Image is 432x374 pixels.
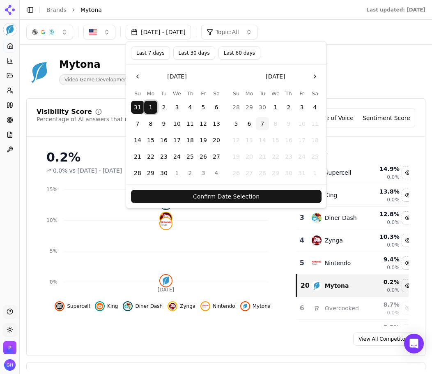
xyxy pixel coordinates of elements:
img: zynga [312,235,322,245]
img: Perrill [3,341,16,354]
tr: 5nintendoNintendo9.4%0.0%Hide nintendo data [296,252,416,275]
nav: breadcrumb [46,6,350,14]
img: mytona [312,281,322,291]
table: October 2025 [230,90,322,180]
img: nintendo [202,303,209,309]
button: Tuesday, September 30th, 2025 [157,166,170,180]
button: Go to the Next Month [308,70,322,83]
th: Friday [295,90,308,97]
th: Monday [144,90,157,97]
button: Monday, September 1st, 2025, selected [144,101,157,114]
button: [DATE] - [DATE] [126,25,191,39]
tspan: 15% [46,187,57,192]
tr: 3diner dashDiner Dash12.8%0.0%Hide diner dash data [296,207,416,229]
button: Saturday, September 13th, 2025 [210,117,223,130]
span: 0.0% [387,219,400,226]
button: Open organization switcher [3,341,16,354]
button: Last 30 days [173,46,215,60]
button: Wednesday, September 3rd, 2025 [170,101,184,114]
span: 0.0% [387,287,400,293]
button: Wednesday, September 24th, 2025 [170,150,184,163]
button: Hide supercell data [55,301,90,311]
button: Hide zynga data [402,234,415,247]
tr: 8.2%Show electronic arts data [296,320,416,342]
button: Show electronic arts data [402,324,415,337]
button: Tuesday, September 23rd, 2025 [157,150,170,163]
img: Mytona [26,58,53,85]
div: 13.8 % [370,187,400,196]
button: Thursday, October 2nd, 2025 [184,166,197,180]
span: 0.0% [53,166,68,175]
img: mytona [242,303,248,309]
div: Mytona [59,58,172,71]
button: Tuesday, September 9th, 2025 [157,117,170,130]
button: Saturday, October 4th, 2025 [308,101,322,114]
img: United States [89,28,97,36]
span: King [107,303,118,309]
tr: 1supercellSupercell14.9%0.0%Hide supercell data [296,162,416,184]
img: supercell [56,303,63,309]
tspan: 5% [50,248,57,254]
button: Thursday, October 2nd, 2025 [282,101,295,114]
button: Monday, October 6th, 2025 [243,117,256,130]
button: Saturday, September 6th, 2025 [210,101,223,114]
img: nintendo [312,258,322,268]
button: Saturday, September 20th, 2025 [210,134,223,147]
button: Hide king data [402,189,415,202]
button: Hide diner dash data [402,211,415,224]
span: 0.0% [387,309,400,316]
img: diner dash [124,303,131,309]
button: Monday, September 8th, 2025 [144,117,157,130]
button: Wednesday, October 1st, 2025 [170,166,184,180]
div: Last updated: [DATE] [366,7,425,13]
tspan: [DATE] [158,287,175,293]
img: Grace Hallen [4,359,16,371]
tr: 6overcookedOvercooked8.7%0.0%Show overcooked data [296,297,416,320]
button: Show overcooked data [402,302,415,315]
div: All Brands [296,150,409,157]
div: 8.7 % [370,300,400,309]
span: Supercell [67,303,90,309]
button: Thursday, September 18th, 2025 [184,134,197,147]
img: mytona [160,275,172,286]
button: Last 60 days [218,46,260,60]
div: 3 [300,213,303,223]
button: Friday, October 3rd, 2025 [197,166,210,180]
div: Open Intercom Messenger [404,334,424,353]
tspan: 10% [46,217,57,223]
button: Hide king data [95,301,118,311]
button: Monday, September 22nd, 2025 [144,150,157,163]
button: Friday, September 5th, 2025 [197,101,210,114]
button: Thursday, September 11th, 2025 [184,117,197,130]
div: 5 [300,258,303,268]
th: Sunday [230,90,243,97]
button: Hide zynga data [168,301,195,311]
img: Mytona [3,23,16,36]
tr: 4zyngaZynga10.3%0.0%Hide zynga data [296,229,416,252]
button: Wednesday, September 10th, 2025 [170,117,184,130]
button: Monday, September 15th, 2025 [144,134,157,147]
button: Hide supercell data [402,166,415,179]
button: Current brand: Mytona [3,23,16,36]
button: Thursday, September 25th, 2025 [184,150,197,163]
button: Sunday, September 7th, 2025 [131,117,144,130]
div: Mytona [325,282,349,290]
th: Wednesday [170,90,184,97]
img: zynga [169,303,176,309]
span: 0.0% [387,174,400,180]
button: Wednesday, September 17th, 2025 [170,134,184,147]
span: Diner Dash [135,303,163,309]
button: Saturday, October 4th, 2025 [210,166,223,180]
button: Saturday, September 27th, 2025 [210,150,223,163]
button: Hide diner dash data [123,301,163,311]
th: Thursday [184,90,197,97]
div: 0.2% [46,150,279,165]
th: Wednesday [269,90,282,97]
button: Friday, September 12th, 2025 [197,117,210,130]
tr: 20mytonaMytona0.2%0.0%Hide mytona data [296,275,416,297]
div: Supercell [325,169,352,177]
img: king [97,303,103,309]
button: Hide nintendo data [402,256,415,270]
div: 6 [300,303,303,313]
button: Hide nintendo data [200,301,235,311]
